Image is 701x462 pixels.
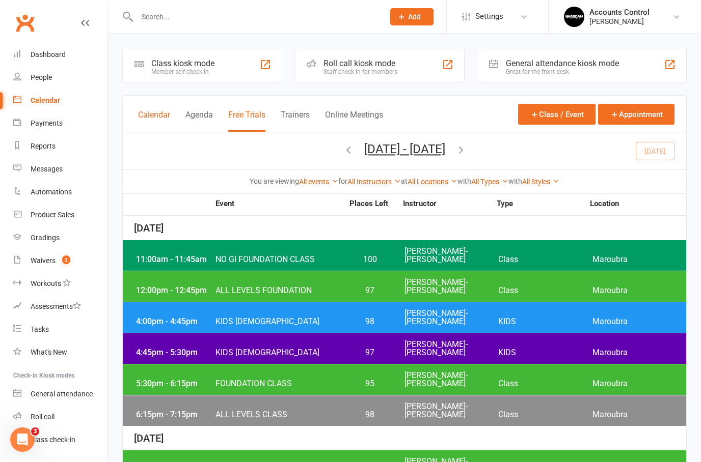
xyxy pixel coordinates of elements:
span: 97 [343,349,397,357]
div: Great for the front desk [506,68,619,75]
a: Roll call [13,406,107,428]
span: 97 [343,286,397,295]
div: Class kiosk mode [151,59,214,68]
div: 4:00pm - 4:45pm [133,317,215,326]
a: Workouts [13,272,107,295]
div: What's New [31,348,67,356]
span: Class [498,255,592,264]
span: NO GI FOUNDATION CLASS [215,255,343,264]
span: [PERSON_NAME]-[PERSON_NAME] [405,402,498,419]
span: 2 [62,255,70,264]
span: 100 [343,255,397,264]
div: Product Sales [31,211,74,219]
div: [DATE] [123,426,686,450]
span: Maroubra [592,349,686,357]
a: Automations [13,181,107,204]
span: KIDS [DEMOGRAPHIC_DATA] [215,349,343,357]
div: Payments [31,119,63,127]
div: 5:30pm - 6:15pm [133,380,215,388]
div: Messages [31,165,63,173]
span: Maroubra [592,411,686,419]
div: Automations [31,188,72,196]
div: Class check-in [31,436,75,444]
a: All Locations [408,178,457,186]
strong: for [338,177,347,185]
span: Class [498,411,592,419]
a: People [13,66,107,89]
a: All Types [471,178,508,186]
div: [PERSON_NAME] [589,17,650,26]
div: General attendance kiosk mode [506,59,619,68]
span: 3 [31,427,39,436]
div: Assessments [31,302,81,310]
span: [PERSON_NAME]-[PERSON_NAME] [405,340,498,357]
strong: with [457,177,471,185]
button: Class / Event [518,104,596,125]
a: Class kiosk mode [13,428,107,451]
div: Accounts Control [589,8,650,17]
a: Reports [13,135,107,158]
a: Payments [13,112,107,135]
span: 95 [343,380,397,388]
span: ALL LEVELS CLASS [215,411,343,419]
span: KIDS [498,349,592,357]
div: 4:45pm - 5:30pm [133,349,215,357]
span: Add [408,13,421,21]
a: Dashboard [13,43,107,66]
strong: with [508,177,522,185]
iframe: Intercom live chat [10,427,35,452]
a: Tasks [13,318,107,341]
span: Maroubra [592,255,686,264]
div: Dashboard [31,50,66,59]
div: Waivers [31,256,56,265]
strong: Instructor [403,200,497,208]
div: 6:15pm - 7:15pm [133,411,215,419]
a: Product Sales [13,204,107,226]
a: Calendar [13,89,107,112]
a: Messages [13,158,107,181]
strong: Location [590,200,684,208]
div: General attendance [31,390,93,398]
button: Agenda [185,110,213,132]
div: 12:00pm - 12:45pm [133,286,215,295]
div: Member self check-in [151,68,214,75]
a: General attendance kiosk mode [13,383,107,406]
div: Tasks [31,325,49,333]
button: Appointment [598,104,675,125]
input: Search... [134,10,377,24]
div: 11:00am - 11:45am [133,255,215,264]
a: All Styles [522,178,559,186]
strong: Places Left [342,200,395,208]
span: [PERSON_NAME]-[PERSON_NAME] [405,247,498,264]
span: ALL LEVELS FOUNDATION [215,286,343,295]
span: [PERSON_NAME]-[PERSON_NAME] [405,278,498,295]
button: Online Meetings [325,110,383,132]
a: Gradings [13,226,107,249]
button: [DATE] - [DATE] [364,142,445,156]
div: Roll call kiosk mode [323,59,397,68]
img: thumb_image1701918351.png [564,7,584,27]
div: Gradings [31,234,60,242]
button: Calendar [138,110,170,132]
div: [DATE] [123,216,686,240]
span: Class [498,286,592,295]
strong: Event [215,200,342,208]
span: Maroubra [592,286,686,295]
a: Clubworx [12,10,38,36]
strong: You are viewing [250,177,299,185]
a: Waivers 2 [13,249,107,272]
span: [PERSON_NAME]-[PERSON_NAME] [405,309,498,326]
strong: Type [497,200,590,208]
span: Maroubra [592,317,686,326]
a: What's New [13,341,107,364]
span: [PERSON_NAME]-[PERSON_NAME] [405,371,498,388]
button: Add [390,8,434,25]
span: KIDS [498,317,592,326]
div: Roll call [31,413,55,421]
span: Settings [475,5,503,28]
a: Assessments [13,295,107,318]
div: Workouts [31,279,61,287]
span: KIDS [DEMOGRAPHIC_DATA] [215,317,343,326]
div: Calendar [31,96,60,104]
button: Free Trials [228,110,265,132]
